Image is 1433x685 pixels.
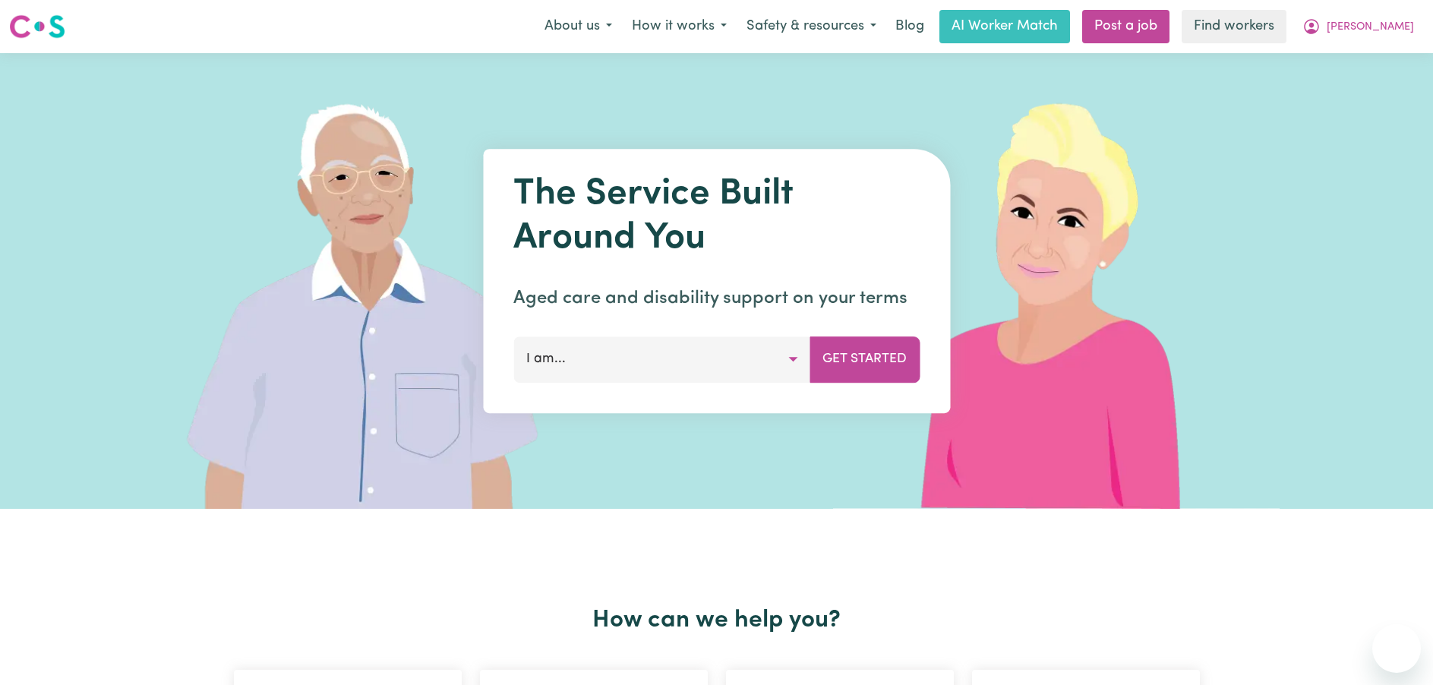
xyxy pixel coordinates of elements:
button: How it works [622,11,737,43]
button: I am... [513,336,810,382]
iframe: Button to launch messaging window [1372,624,1421,673]
button: About us [535,11,622,43]
a: Find workers [1182,10,1286,43]
button: Safety & resources [737,11,886,43]
button: Get Started [810,336,920,382]
a: Careseekers logo [9,9,65,44]
button: My Account [1293,11,1424,43]
span: [PERSON_NAME] [1327,19,1414,36]
p: Aged care and disability support on your terms [513,285,920,312]
h1: The Service Built Around You [513,173,920,260]
a: Blog [886,10,933,43]
h2: How can we help you? [225,606,1209,635]
a: AI Worker Match [939,10,1070,43]
img: Careseekers logo [9,13,65,40]
a: Post a job [1082,10,1169,43]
